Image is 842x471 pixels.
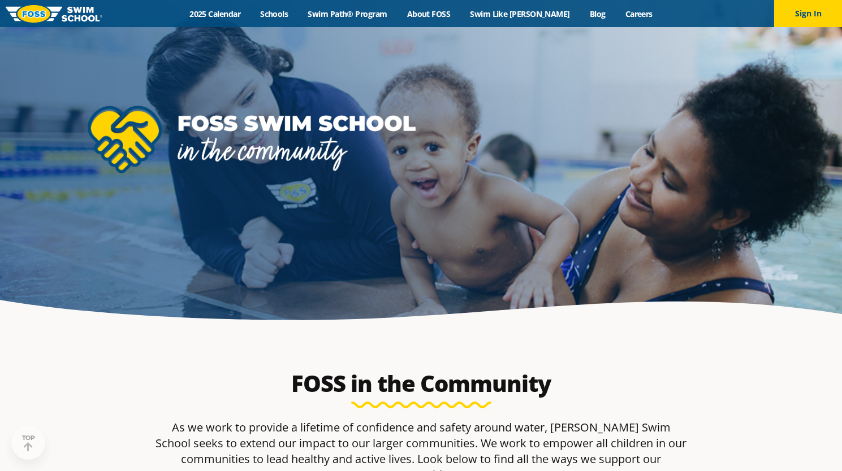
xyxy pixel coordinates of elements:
a: Swim Path® Program [298,8,397,19]
a: Blog [580,8,615,19]
a: Swim Like [PERSON_NAME] [460,8,580,19]
a: 2025 Calendar [180,8,251,19]
h2: FOSS in the Community [267,370,575,397]
div: TOP [22,434,35,452]
a: Schools [251,8,298,19]
a: About FOSS [397,8,460,19]
a: Careers [615,8,662,19]
img: FOSS Swim School Logo [6,5,102,23]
